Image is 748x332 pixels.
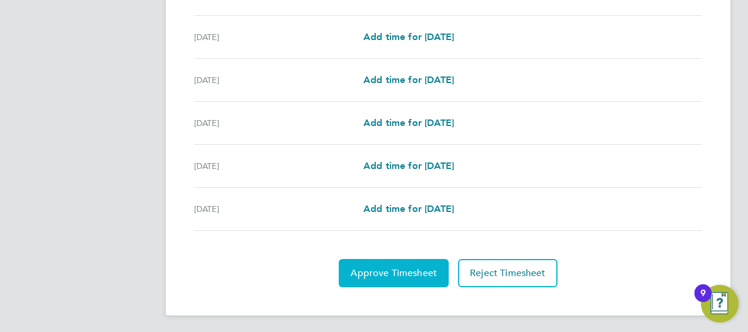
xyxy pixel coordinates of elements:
[363,30,454,44] a: Add time for [DATE]
[363,117,454,128] span: Add time for [DATE]
[363,73,454,87] a: Add time for [DATE]
[363,116,454,130] a: Add time for [DATE]
[363,74,454,85] span: Add time for [DATE]
[458,259,557,287] button: Reject Timesheet
[339,259,449,287] button: Approve Timesheet
[363,203,454,214] span: Add time for [DATE]
[194,202,363,216] div: [DATE]
[194,159,363,173] div: [DATE]
[194,73,363,87] div: [DATE]
[194,116,363,130] div: [DATE]
[194,30,363,44] div: [DATE]
[701,285,739,323] button: Open Resource Center, 9 new notifications
[350,267,437,279] span: Approve Timesheet
[363,160,454,171] span: Add time for [DATE]
[363,202,454,216] a: Add time for [DATE]
[363,31,454,42] span: Add time for [DATE]
[470,267,546,279] span: Reject Timesheet
[363,159,454,173] a: Add time for [DATE]
[700,293,706,308] div: 9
